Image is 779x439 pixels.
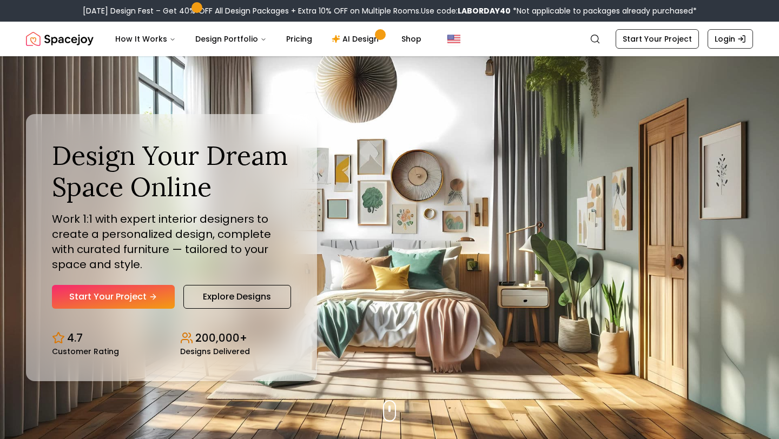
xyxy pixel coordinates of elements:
[26,28,94,50] a: Spacejoy
[708,29,753,49] a: Login
[67,330,83,345] p: 4.7
[447,32,460,45] img: United States
[421,5,511,16] span: Use code:
[107,28,430,50] nav: Main
[187,28,275,50] button: Design Portfolio
[195,330,247,345] p: 200,000+
[52,140,291,202] h1: Design Your Dream Space Online
[393,28,430,50] a: Shop
[26,28,94,50] img: Spacejoy Logo
[511,5,697,16] span: *Not applicable to packages already purchased*
[52,322,291,355] div: Design stats
[52,285,175,309] a: Start Your Project
[52,348,119,355] small: Customer Rating
[180,348,250,355] small: Designs Delivered
[458,5,511,16] b: LABORDAY40
[323,28,391,50] a: AI Design
[107,28,184,50] button: How It Works
[83,5,697,16] div: [DATE] Design Fest – Get 40% OFF All Design Packages + Extra 10% OFF on Multiple Rooms.
[278,28,321,50] a: Pricing
[52,211,291,272] p: Work 1:1 with expert interior designers to create a personalized design, complete with curated fu...
[26,22,753,56] nav: Global
[183,285,291,309] a: Explore Designs
[616,29,699,49] a: Start Your Project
